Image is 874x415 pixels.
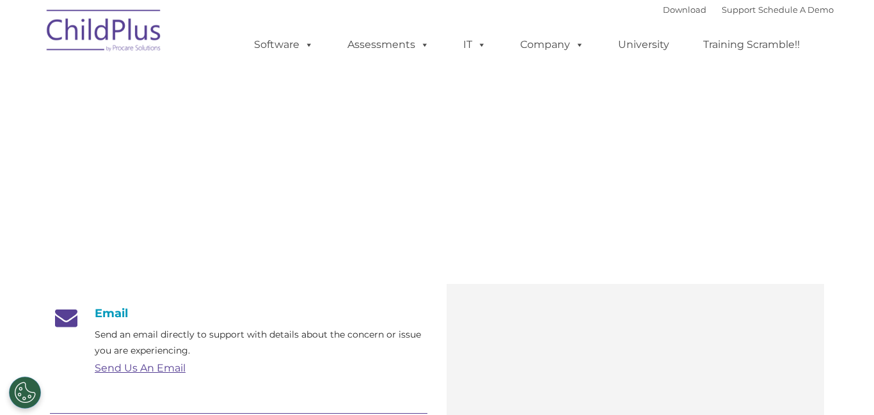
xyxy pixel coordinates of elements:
[95,362,186,374] a: Send Us An Email
[722,4,756,15] a: Support
[335,32,442,58] a: Assessments
[758,4,834,15] a: Schedule A Demo
[605,32,682,58] a: University
[690,32,813,58] a: Training Scramble!!
[663,4,834,15] font: |
[663,4,706,15] a: Download
[9,377,41,409] button: Cookies Settings
[507,32,597,58] a: Company
[450,32,499,58] a: IT
[40,1,168,65] img: ChildPlus by Procare Solutions
[50,306,427,320] h4: Email
[241,32,326,58] a: Software
[95,327,427,359] p: Send an email directly to support with details about the concern or issue you are experiencing.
